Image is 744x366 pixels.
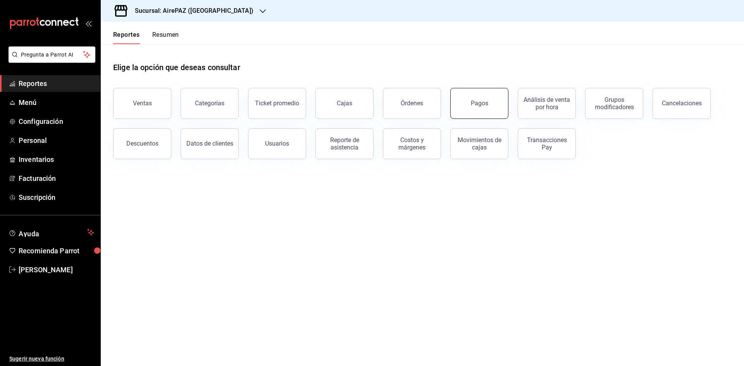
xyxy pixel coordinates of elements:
[9,355,94,363] span: Sugerir nueva función
[518,128,576,159] button: Transacciones Pay
[19,135,94,146] span: Personal
[662,100,702,107] div: Cancelaciones
[113,128,171,159] button: Descuentos
[315,128,374,159] button: Reporte de asistencia
[19,78,94,89] span: Reportes
[152,31,179,44] button: Resumen
[523,96,571,111] div: Análisis de venta por hora
[186,140,233,147] div: Datos de clientes
[9,46,95,63] button: Pregunta a Parrot AI
[85,20,91,26] button: open_drawer_menu
[337,99,353,108] div: Cajas
[315,88,374,119] a: Cajas
[126,140,158,147] div: Descuentos
[585,88,643,119] button: Grupos modificadores
[471,100,488,107] div: Pagos
[450,88,508,119] button: Pagos
[19,116,94,127] span: Configuración
[320,136,369,151] div: Reporte de asistencia
[113,88,171,119] button: Ventas
[113,62,240,73] h1: Elige la opción que deseas consultar
[181,128,239,159] button: Datos de clientes
[255,100,299,107] div: Ticket promedio
[450,128,508,159] button: Movimientos de cajas
[129,6,253,15] h3: Sucursal: AirePAZ ([GEOGRAPHIC_DATA])
[383,88,441,119] button: Órdenes
[265,140,289,147] div: Usuarios
[19,173,94,184] span: Facturación
[195,100,224,107] div: Categorías
[590,96,638,111] div: Grupos modificadores
[21,51,83,59] span: Pregunta a Parrot AI
[113,31,140,44] button: Reportes
[248,88,306,119] button: Ticket promedio
[19,246,94,256] span: Recomienda Parrot
[133,100,152,107] div: Ventas
[455,136,503,151] div: Movimientos de cajas
[401,100,423,107] div: Órdenes
[248,128,306,159] button: Usuarios
[19,228,84,237] span: Ayuda
[518,88,576,119] button: Análisis de venta por hora
[383,128,441,159] button: Costos y márgenes
[19,154,94,165] span: Inventarios
[181,88,239,119] button: Categorías
[113,31,179,44] div: navigation tabs
[5,56,95,64] a: Pregunta a Parrot AI
[523,136,571,151] div: Transacciones Pay
[19,265,94,275] span: [PERSON_NAME]
[388,136,436,151] div: Costos y márgenes
[653,88,711,119] button: Cancelaciones
[19,97,94,108] span: Menú
[19,192,94,203] span: Suscripción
